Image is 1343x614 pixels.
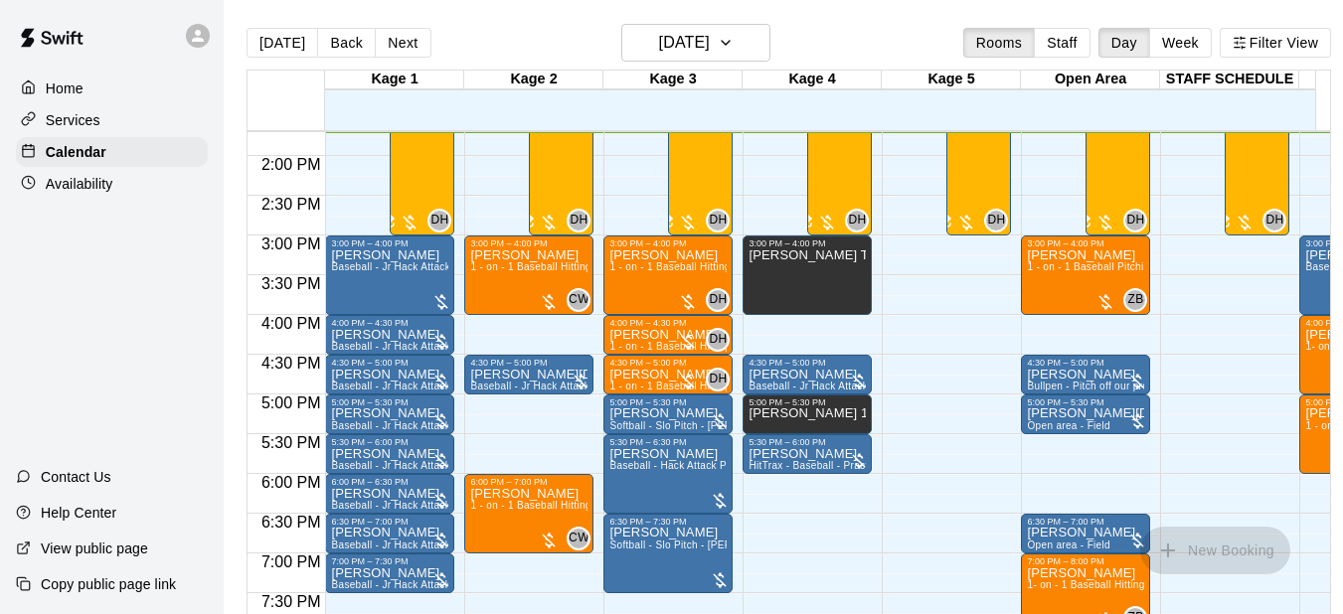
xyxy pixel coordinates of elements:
button: Day [1098,28,1150,58]
div: Kage 1 [325,71,464,89]
div: 5:30 PM – 6:30 PM [609,437,691,447]
div: 4:30 PM – 5:00 PM: Mauro Natale [464,355,593,394]
div: 3:00 PM – 4:00 PM [331,238,413,248]
span: Dan Hodgins [853,209,869,232]
span: 4:00 PM [256,315,326,332]
button: [DATE] [621,24,770,62]
span: Dan Hodgins [1270,209,1286,232]
div: 3:00 PM – 4:00 PM: Michael Filinski [325,235,454,315]
div: 6:30 PM – 7:00 PM [331,517,413,527]
span: Cole White [575,288,590,312]
span: 4:30 PM [256,355,326,372]
div: 5:00 PM – 5:30 PM [749,397,830,407]
span: Dan Hodgins [714,288,730,312]
p: Contact Us [41,467,111,487]
div: 3:00 PM – 4:00 PM: Reiley Diachon [603,235,733,315]
div: Dan Hodgins [427,209,451,232]
span: Bullpen - Pitch off our professional turf mound [1027,381,1244,391]
div: 6:30 PM – 7:00 PM: Christine McCarthy [325,514,454,553]
button: Week [1149,28,1212,58]
div: 5:00 PM – 5:30 PM [331,397,413,407]
span: 5:30 PM [256,434,326,451]
div: Cole White [567,288,590,312]
span: Baseball - Jr Hack Attack with Feeder - DO NOT NEED SECOND PERSON [331,420,686,431]
span: Baseball - Jr Hack Attack with Feeder - DO NOT NEED SECOND PERSON [331,341,686,352]
div: 5:30 PM – 6:00 PM [331,437,413,447]
span: Dan Hodgins [435,209,451,232]
div: Kage 2 [464,71,603,89]
span: 1 - on - 1 Baseball Hitting and Pitching Clinic [609,261,821,272]
p: View public page [41,538,148,558]
a: Home [16,74,208,103]
div: Calendar [16,137,208,167]
div: Kage 3 [603,71,743,89]
div: Services [16,105,208,135]
h6: [DATE] [659,29,710,57]
span: DH [430,211,448,230]
span: Dan Hodgins [1131,209,1147,232]
p: Help Center [41,503,116,523]
span: 7:00 PM [256,553,326,570]
div: Zach Biery [1123,288,1147,312]
span: 1 - on - 1 Baseball Pitching Clinic [1027,261,1184,272]
div: 4:30 PM – 5:00 PM [470,358,552,368]
div: STAFF SCHEDULE [1160,71,1299,89]
span: 1 - on - 1 Baseball Hitting [609,381,730,391]
span: Dan Hodgins [714,368,730,391]
div: Dan Hodgins [845,209,869,232]
span: 2:00 PM [256,156,326,173]
a: Availability [16,169,208,199]
div: 4:00 PM – 4:30 PM: Stacey Hudson [325,315,454,355]
span: Softball - Slo Pitch - [PERSON_NAME] Fed Pitching Machine [609,420,899,431]
p: Services [46,110,100,130]
div: 7:00 PM – 7:30 PM: Jake Logie [325,553,454,593]
div: 4:30 PM – 5:00 PM [609,358,691,368]
div: 3:00 PM – 4:00 PM: Michael Lemire [1021,235,1150,315]
span: ZB [1127,290,1143,310]
div: 6:30 PM – 7:00 PM [1027,517,1108,527]
span: DH [709,211,727,230]
span: Baseball - Jr Hack Attack with Feeder - DO NOT NEED SECOND PERSON [331,539,686,550]
button: Filter View [1220,28,1331,58]
span: Dan Hodgins [714,328,730,352]
div: 3:00 PM – 4:00 PM [609,238,691,248]
div: Dan Hodgins [567,209,590,232]
div: Kage 5 [882,71,1021,89]
span: 6:30 PM [256,514,326,531]
div: 3:00 PM – 4:00 PM [1027,238,1108,248]
span: DH [987,211,1005,230]
span: DH [1126,211,1144,230]
span: 3:00 PM [256,235,326,252]
span: CW [569,529,589,548]
span: You don't have the permission to add bookings [1140,540,1290,557]
button: Back [317,28,376,58]
div: Open Area [1021,71,1160,89]
div: 6:00 PM – 6:30 PM: Adam Lechniak [325,474,454,514]
span: Baseball - Jr Hack Attack with Feeder - DO NOT NEED SECOND PERSON [331,381,686,391]
span: Softball - Slo Pitch - [PERSON_NAME] Fed Pitching Machine [609,539,899,550]
div: Dan Hodgins [706,368,730,391]
div: 3:00 PM – 4:00 PM [749,238,830,248]
div: 3:00 PM – 4:00 PM: Cody Key TRyout [743,235,872,315]
span: Dan Hodgins [992,209,1008,232]
div: Kage 4 [743,71,882,89]
span: Baseball - Hack Attack Pitching Machine - Ideal for 14U and older players [609,460,956,471]
div: 5:00 PM – 5:30 PM: Softball - Slo Pitch - Hopper Fed Pitching Machine [603,394,733,434]
span: HitTrax - Baseball - Practice Mode [749,460,911,471]
div: 4:00 PM – 4:30 PM: Daniel Greenslade [603,315,733,355]
span: Baseball - Jr Hack Attack Pitching Machine - Perfect for all ages and skill levels! [749,381,1126,391]
span: 7:30 PM [256,593,326,610]
div: 5:00 PM – 5:30 PM: JACOB 12U PLAYER [743,394,872,434]
span: Baseball - Jr Hack Attack with Feeder - DO NOT NEED SECOND PERSON [331,579,686,590]
button: [DATE] [247,28,318,58]
div: Dan Hodgins [706,209,730,232]
div: 6:30 PM – 7:30 PM [609,517,691,527]
div: 3:00 PM – 4:00 PM [470,238,552,248]
span: 1- on - 1 Baseball Hitting Clinic [1027,579,1174,590]
div: 3:00 PM – 4:00 PM: Jack Berry [464,235,593,315]
div: 4:30 PM – 5:00 PM [749,358,830,368]
div: 5:30 PM – 6:30 PM: Ron Farewell [603,434,733,514]
div: Dan Hodgins [1262,209,1286,232]
span: 1 - on - 1 Baseball Hitting and Pitching Clinic [470,500,682,511]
